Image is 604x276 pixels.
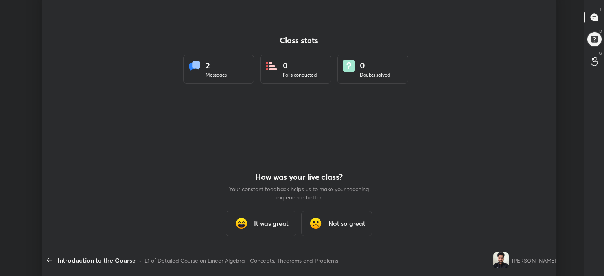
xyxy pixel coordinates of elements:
p: Your constant feedback helps us to make your teaching experience better [228,185,370,201]
div: Introduction to the Course [57,256,136,265]
img: frowning_face_cmp.gif [308,216,324,231]
div: 2 [206,60,227,71]
p: T [600,6,602,12]
div: 0 [360,60,390,71]
div: L1 of Detailed Course on Linear Algebra - Concepts, Theorems and Problems [145,256,338,265]
h3: Not so great [328,219,365,228]
div: Messages [206,71,227,79]
h4: How was your live class? [228,172,370,182]
div: Polls conducted [283,71,317,79]
div: 0 [283,60,317,71]
div: Doubts solved [360,71,390,79]
img: statsPoll.b571884d.svg [265,60,278,72]
div: • [139,256,142,265]
p: G [599,50,602,56]
img: statsMessages.856aad98.svg [188,60,201,72]
img: grinning_face_with_smiling_eyes_cmp.gif [234,216,249,231]
div: [PERSON_NAME] [512,256,556,265]
h4: Class stats [183,36,414,45]
p: D [599,28,602,34]
h3: It was great [254,219,289,228]
img: doubts.8a449be9.svg [343,60,355,72]
img: 53d07d7978e04325acf49187cf6a1afc.jpg [493,252,509,268]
